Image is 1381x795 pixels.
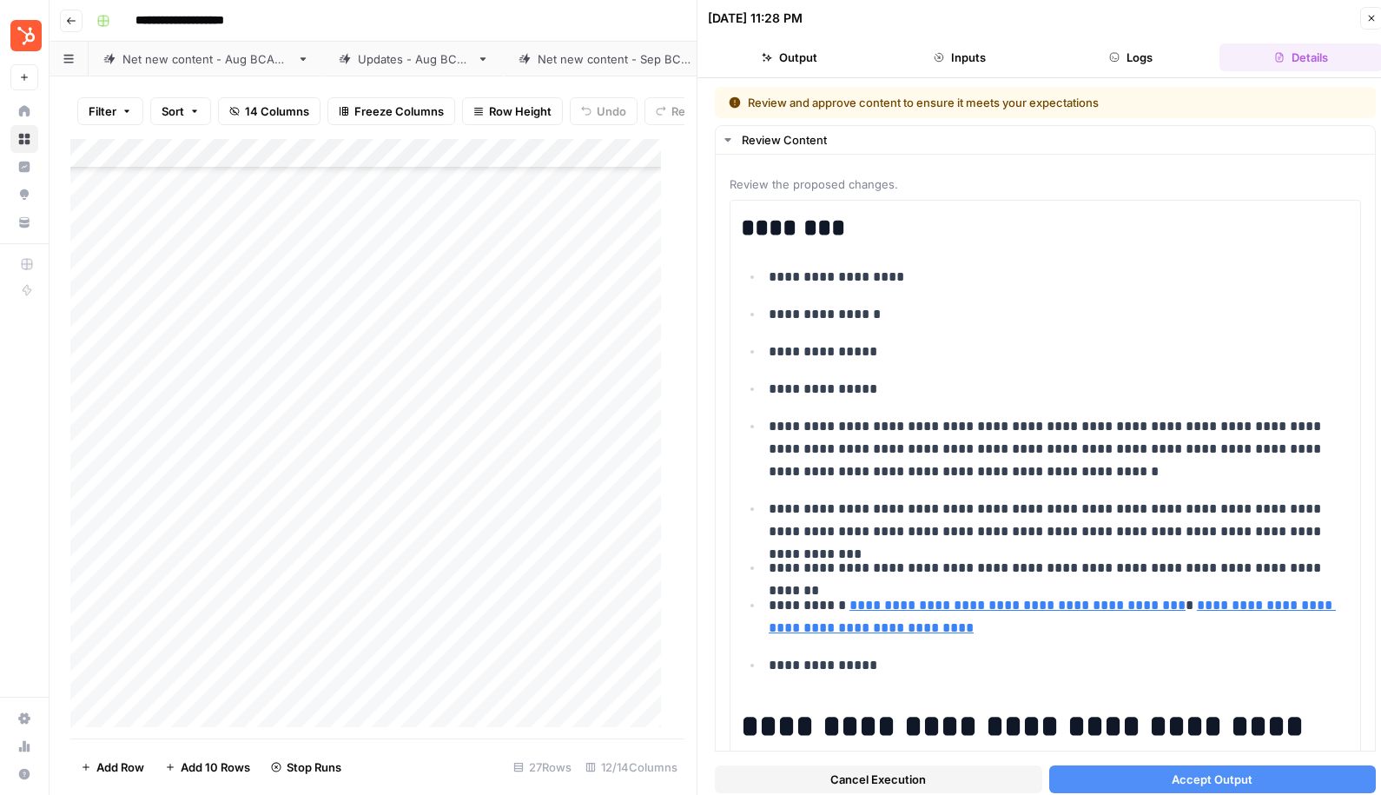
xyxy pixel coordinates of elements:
[155,753,261,781] button: Add 10 Rows
[716,126,1375,154] button: Review Content
[96,759,144,776] span: Add Row
[181,759,250,776] span: Add 10 Rows
[729,94,1231,111] div: Review and approve content to ensure it meets your expectations
[358,50,470,68] div: Updates - Aug BCAP
[89,103,116,120] span: Filter
[1049,765,1377,793] button: Accept Output
[489,103,552,120] span: Row Height
[354,103,444,120] span: Freeze Columns
[10,181,38,209] a: Opportunities
[1172,771,1252,788] span: Accept Output
[150,97,211,125] button: Sort
[506,753,578,781] div: 27 Rows
[462,97,563,125] button: Row Height
[122,50,290,68] div: Net new content - Aug BCAP 2
[715,765,1042,793] button: Cancel Execution
[70,753,155,781] button: Add Row
[77,97,143,125] button: Filter
[10,14,38,57] button: Workspace: Blog Content Action Plan
[10,125,38,153] a: Browse
[830,771,926,788] span: Cancel Execution
[10,153,38,181] a: Insights
[742,131,1364,149] div: Review Content
[10,97,38,125] a: Home
[538,50,695,68] div: Net new content - Sep BCAP
[570,97,638,125] button: Undo
[1049,43,1213,71] button: Logs
[10,20,42,51] img: Blog Content Action Plan Logo
[89,42,324,76] a: Net new content - Aug BCAP 2
[327,97,455,125] button: Freeze Columns
[671,103,699,120] span: Redo
[504,42,729,76] a: Net new content - Sep BCAP
[245,103,309,120] span: 14 Columns
[578,753,684,781] div: 12/14 Columns
[261,753,352,781] button: Stop Runs
[10,705,38,732] a: Settings
[708,43,871,71] button: Output
[10,732,38,760] a: Usage
[162,103,184,120] span: Sort
[708,10,803,27] div: [DATE] 11:28 PM
[878,43,1041,71] button: Inputs
[10,760,38,788] button: Help + Support
[218,97,320,125] button: 14 Columns
[287,759,341,776] span: Stop Runs
[597,103,626,120] span: Undo
[644,97,710,125] button: Redo
[324,42,504,76] a: Updates - Aug BCAP
[10,209,38,236] a: Your Data
[730,176,1361,193] span: Review the proposed changes.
